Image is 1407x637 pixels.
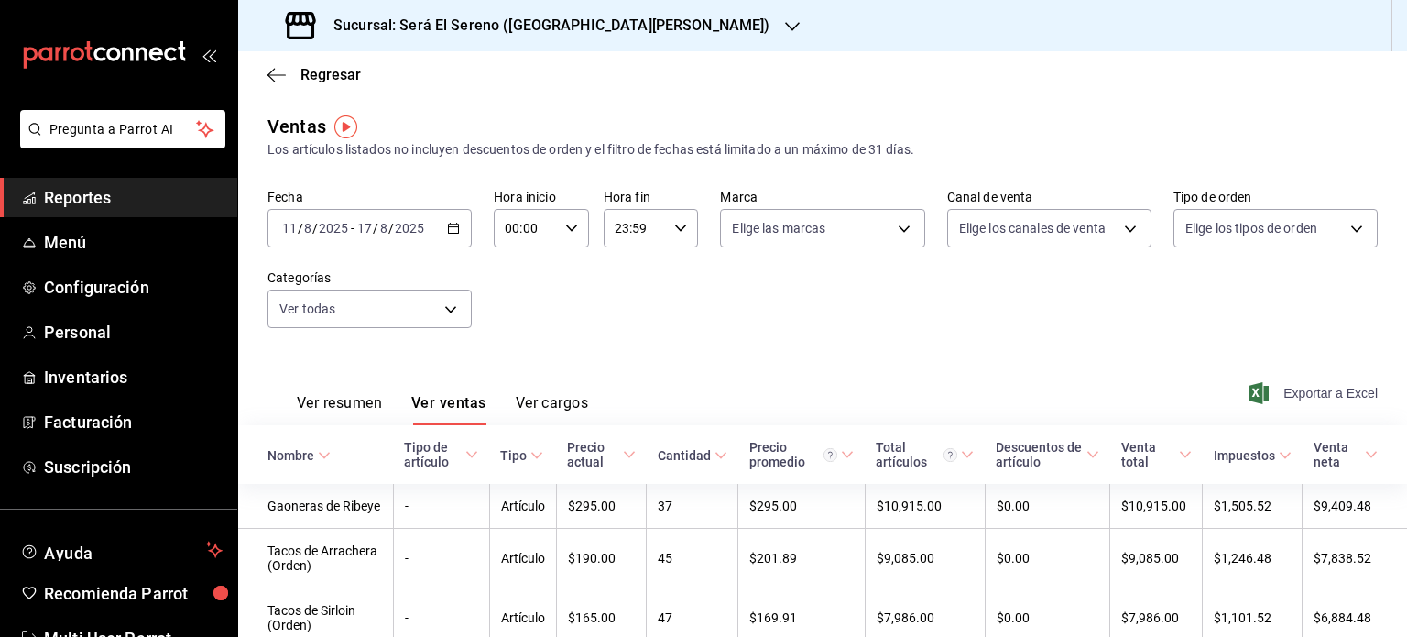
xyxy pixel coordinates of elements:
td: $0.00 [985,484,1110,529]
td: 37 [647,484,738,529]
span: / [312,221,318,236]
button: Exportar a Excel [1252,382,1378,404]
span: Inventarios [44,365,223,390]
td: $1,246.48 [1203,529,1303,588]
button: Ver cargos [516,394,589,425]
label: Marca [720,191,924,203]
td: - [393,484,489,529]
label: Categorías [267,271,472,284]
td: $0.00 [985,529,1110,588]
div: Ventas [267,113,326,140]
span: Precio promedio [749,440,854,469]
div: navigation tabs [297,394,588,425]
span: Impuestos [1214,448,1292,463]
label: Tipo de orden [1173,191,1378,203]
img: Tooltip marker [334,115,357,138]
div: Tipo de artículo [404,440,462,469]
span: Nombre [267,448,331,463]
td: Artículo [489,529,556,588]
td: $9,409.48 [1303,484,1407,529]
span: Facturación [44,410,223,434]
span: Elige los canales de venta [959,219,1106,237]
span: Regresar [300,66,361,83]
button: open_drawer_menu [202,48,216,62]
input: -- [379,221,388,236]
td: $1,505.52 [1203,484,1303,529]
svg: Precio promedio = Total artículos / cantidad [823,448,837,462]
button: Ver resumen [297,394,382,425]
div: Venta neta [1314,440,1361,469]
span: Recomienda Parrot [44,581,223,606]
span: Configuración [44,275,223,300]
span: Suscripción [44,455,223,479]
label: Hora fin [604,191,699,203]
span: Personal [44,320,223,345]
span: / [298,221,303,236]
td: $190.00 [556,529,647,588]
td: Tacos de Arrachera (Orden) [238,529,393,588]
label: Hora inicio [494,191,589,203]
span: - [351,221,354,236]
span: / [373,221,378,236]
div: Los artículos listados no incluyen descuentos de orden y el filtro de fechas está limitado a un m... [267,140,1378,159]
span: / [388,221,394,236]
td: $201.89 [738,529,865,588]
span: Precio actual [567,440,636,469]
td: $9,085.00 [865,529,985,588]
td: $9,085.00 [1110,529,1203,588]
td: Artículo [489,484,556,529]
span: Elige los tipos de orden [1185,219,1317,237]
div: Cantidad [658,448,711,463]
div: Tipo [500,448,527,463]
div: Precio actual [567,440,619,469]
a: Pregunta a Parrot AI [13,133,225,152]
td: $10,915.00 [1110,484,1203,529]
div: Venta total [1121,440,1175,469]
span: Reportes [44,185,223,210]
span: Tipo [500,448,543,463]
span: Elige las marcas [732,219,825,237]
div: Total artículos [876,440,957,469]
label: Fecha [267,191,472,203]
span: Cantidad [658,448,727,463]
span: Menú [44,230,223,255]
input: -- [356,221,373,236]
div: Precio promedio [749,440,837,469]
h3: Sucursal: Será El Sereno ([GEOGRAPHIC_DATA][PERSON_NAME]) [319,15,770,37]
td: $295.00 [738,484,865,529]
input: ---- [318,221,349,236]
div: Descuentos de artículo [996,440,1083,469]
span: Descuentos de artículo [996,440,1099,469]
td: - [393,529,489,588]
div: Impuestos [1214,448,1275,463]
svg: El total artículos considera cambios de precios en los artículos así como costos adicionales por ... [943,448,957,462]
td: Gaoneras de Ribeye [238,484,393,529]
button: Regresar [267,66,361,83]
td: $7,838.52 [1303,529,1407,588]
input: ---- [394,221,425,236]
td: 45 [647,529,738,588]
button: Pregunta a Parrot AI [20,110,225,148]
span: Ayuda [44,539,199,561]
button: Ver ventas [411,394,486,425]
label: Canal de venta [947,191,1151,203]
span: Ver todas [279,300,335,318]
span: Venta neta [1314,440,1378,469]
input: -- [281,221,298,236]
span: Total artículos [876,440,974,469]
td: $295.00 [556,484,647,529]
td: $10,915.00 [865,484,985,529]
input: -- [303,221,312,236]
div: Nombre [267,448,314,463]
span: Tipo de artículo [404,440,478,469]
span: Venta total [1121,440,1192,469]
span: Pregunta a Parrot AI [49,120,197,139]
